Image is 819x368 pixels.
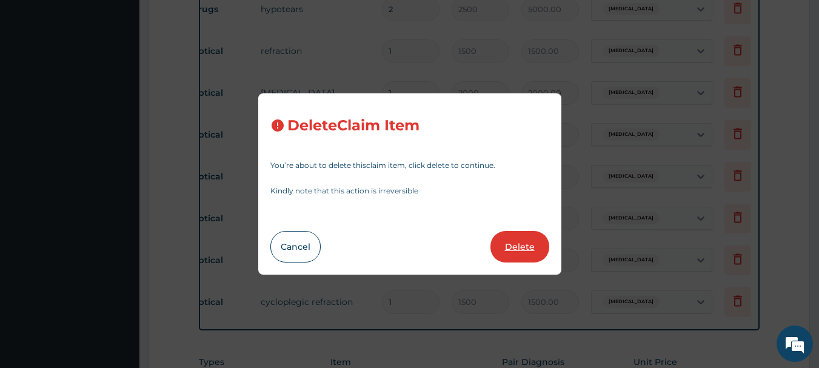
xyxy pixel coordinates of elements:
div: Chat with us now [63,68,204,84]
div: Minimize live chat window [199,6,228,35]
button: Cancel [270,231,321,263]
p: Kindly note that this action is irreversible [270,187,549,195]
span: We're online! [70,108,167,230]
h3: Delete Claim Item [287,118,420,134]
button: Delete [490,231,549,263]
textarea: Type your message and hit 'Enter' [6,242,231,284]
img: d_794563401_company_1708531726252_794563401 [22,61,49,91]
p: You’re about to delete this claim item , click delete to continue. [270,162,549,169]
